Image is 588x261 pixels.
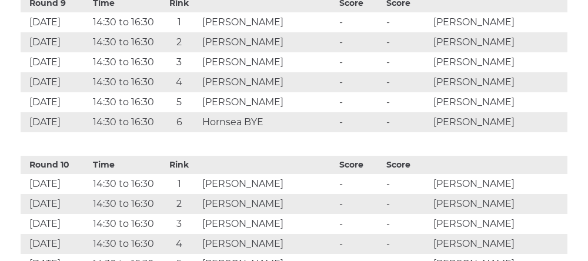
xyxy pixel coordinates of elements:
td: [DATE] [21,112,90,132]
td: 14:30 to 16:30 [90,174,159,194]
th: Round 10 [21,156,90,174]
td: [DATE] [21,92,90,112]
td: [PERSON_NAME] [430,214,567,234]
td: [PERSON_NAME] [199,32,336,52]
td: 4 [159,234,199,254]
td: 2 [159,32,199,52]
td: [PERSON_NAME] [430,92,567,112]
td: [PERSON_NAME] [430,12,567,32]
td: - [336,174,383,194]
td: [PERSON_NAME] [430,234,567,254]
td: 14:30 to 16:30 [90,32,159,52]
td: [PERSON_NAME] [430,52,567,72]
td: [DATE] [21,234,90,254]
td: [DATE] [21,174,90,194]
td: 6 [159,112,199,132]
td: [PERSON_NAME] [199,214,336,234]
td: - [383,112,430,132]
td: [DATE] [21,32,90,52]
th: Time [90,156,159,174]
td: [PERSON_NAME] [199,72,336,92]
td: - [336,234,383,254]
td: 3 [159,52,199,72]
td: - [383,92,430,112]
td: 14:30 to 16:30 [90,214,159,234]
th: Score [336,156,383,174]
td: [PERSON_NAME] [430,194,567,214]
td: - [383,12,430,32]
td: 14:30 to 16:30 [90,12,159,32]
td: [PERSON_NAME] [199,194,336,214]
td: - [383,234,430,254]
td: 14:30 to 16:30 [90,112,159,132]
td: 1 [159,174,199,194]
td: - [336,52,383,72]
td: - [336,194,383,214]
td: - [383,32,430,52]
td: 14:30 to 16:30 [90,194,159,214]
td: 14:30 to 16:30 [90,72,159,92]
td: - [383,52,430,72]
td: 1 [159,12,199,32]
td: [PERSON_NAME] [430,32,567,52]
td: - [383,194,430,214]
td: [DATE] [21,12,90,32]
td: [PERSON_NAME] [199,12,336,32]
td: [PERSON_NAME] [430,174,567,194]
td: 14:30 to 16:30 [90,52,159,72]
td: - [383,214,430,234]
td: - [383,174,430,194]
th: Score [383,156,430,174]
td: 4 [159,72,199,92]
td: - [336,92,383,112]
td: - [336,72,383,92]
td: 2 [159,194,199,214]
td: - [336,12,383,32]
td: 5 [159,92,199,112]
td: [DATE] [21,214,90,234]
td: [PERSON_NAME] [430,72,567,92]
td: [PERSON_NAME] [199,52,336,72]
td: - [383,72,430,92]
td: 14:30 to 16:30 [90,92,159,112]
td: - [336,32,383,52]
td: 3 [159,214,199,234]
td: [PERSON_NAME] [199,92,336,112]
td: [DATE] [21,72,90,92]
th: Rink [159,156,199,174]
td: [DATE] [21,194,90,214]
td: [PERSON_NAME] [430,112,567,132]
td: [PERSON_NAME] [199,234,336,254]
td: - [336,112,383,132]
td: [DATE] [21,52,90,72]
td: [PERSON_NAME] [199,174,336,194]
td: 14:30 to 16:30 [90,234,159,254]
td: - [336,214,383,234]
td: Hornsea BYE [199,112,336,132]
